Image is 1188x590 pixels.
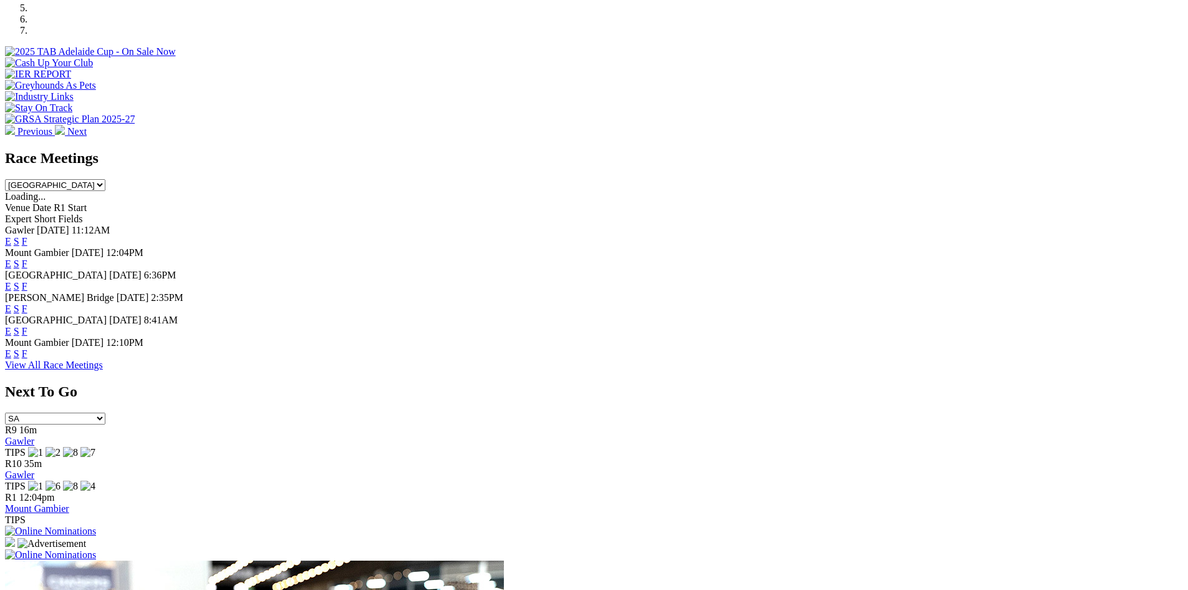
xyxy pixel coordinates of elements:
span: R1 Start [54,202,87,213]
a: E [5,281,11,292]
img: chevron-left-pager-white.svg [5,125,15,135]
span: [GEOGRAPHIC_DATA] [5,315,107,325]
span: Loading... [5,191,46,202]
img: Online Nominations [5,526,96,537]
span: 16m [19,425,37,435]
a: F [22,258,27,269]
img: 8 [63,481,78,492]
img: Cash Up Your Club [5,57,93,69]
span: R10 [5,458,22,469]
a: E [5,348,11,359]
img: 8 [63,447,78,458]
span: R1 [5,492,17,503]
span: Gawler [5,225,34,235]
a: F [22,348,27,359]
img: 4 [80,481,95,492]
span: [GEOGRAPHIC_DATA] [5,270,107,280]
a: Gawler [5,436,34,446]
span: Mount Gambier [5,247,69,258]
a: S [14,258,19,269]
img: GRSA Strategic Plan 2025-27 [5,114,135,125]
a: View All Race Meetings [5,360,103,370]
a: Gawler [5,470,34,480]
span: 12:10PM [106,337,143,348]
span: Next [67,126,87,137]
img: 1 [28,447,43,458]
span: 11:12AM [72,225,110,235]
img: 2025 TAB Adelaide Cup - On Sale Now [5,46,176,57]
span: [DATE] [109,315,142,325]
a: E [5,236,11,247]
img: Stay On Track [5,102,72,114]
span: Previous [17,126,52,137]
a: Previous [5,126,55,137]
span: 8:41AM [144,315,178,325]
img: Greyhounds As Pets [5,80,96,91]
span: TIPS [5,447,26,458]
img: chevron-right-pager-white.svg [55,125,65,135]
a: Mount Gambier [5,503,69,514]
a: F [22,326,27,337]
a: S [14,348,19,359]
a: S [14,281,19,292]
span: [DATE] [117,292,149,303]
span: Short [34,214,56,224]
img: 6 [46,481,60,492]
span: 12:04pm [19,492,55,503]
span: [DATE] [72,337,104,348]
h2: Race Meetings [5,150,1183,167]
a: E [5,258,11,269]
span: 12:04PM [106,247,143,258]
a: S [14,303,19,314]
a: S [14,326,19,337]
img: 7 [80,447,95,458]
h2: Next To Go [5,383,1183,400]
span: 2:35PM [151,292,183,303]
span: Date [32,202,51,213]
span: Fields [58,214,82,224]
span: TIPS [5,514,26,525]
a: F [22,303,27,314]
img: Online Nominations [5,549,96,561]
img: Advertisement [17,538,86,549]
a: F [22,281,27,292]
span: 35m [24,458,42,469]
span: Venue [5,202,30,213]
img: 2 [46,447,60,458]
span: [PERSON_NAME] Bridge [5,292,114,303]
span: R9 [5,425,17,435]
a: S [14,236,19,247]
img: 1 [28,481,43,492]
a: E [5,303,11,314]
a: Next [55,126,87,137]
span: 6:36PM [144,270,176,280]
span: [DATE] [37,225,69,235]
a: E [5,326,11,337]
span: [DATE] [72,247,104,258]
img: IER REPORT [5,69,71,80]
span: Mount Gambier [5,337,69,348]
img: Industry Links [5,91,74,102]
span: TIPS [5,481,26,491]
img: 15187_Greyhounds_GreysPlayCentral_Resize_SA_WebsiteBanner_300x115_2025.jpg [5,537,15,547]
span: [DATE] [109,270,142,280]
span: Expert [5,214,32,224]
a: F [22,236,27,247]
